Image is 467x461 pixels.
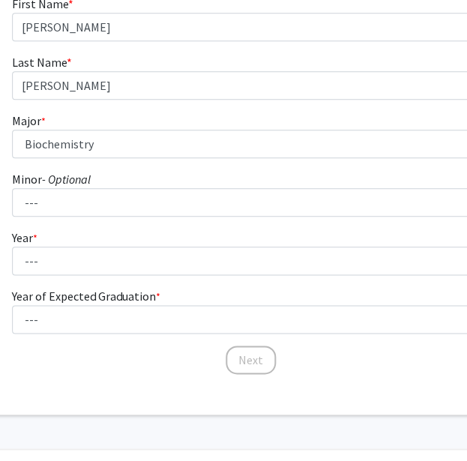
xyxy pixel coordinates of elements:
[12,287,160,305] label: Year of Expected Graduation
[42,172,91,187] i: - Optional
[226,346,276,374] button: Next
[12,170,91,188] label: Minor
[11,394,64,450] iframe: Chat
[12,55,67,70] span: Last Name
[12,112,46,130] label: Major
[12,229,37,247] label: Year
